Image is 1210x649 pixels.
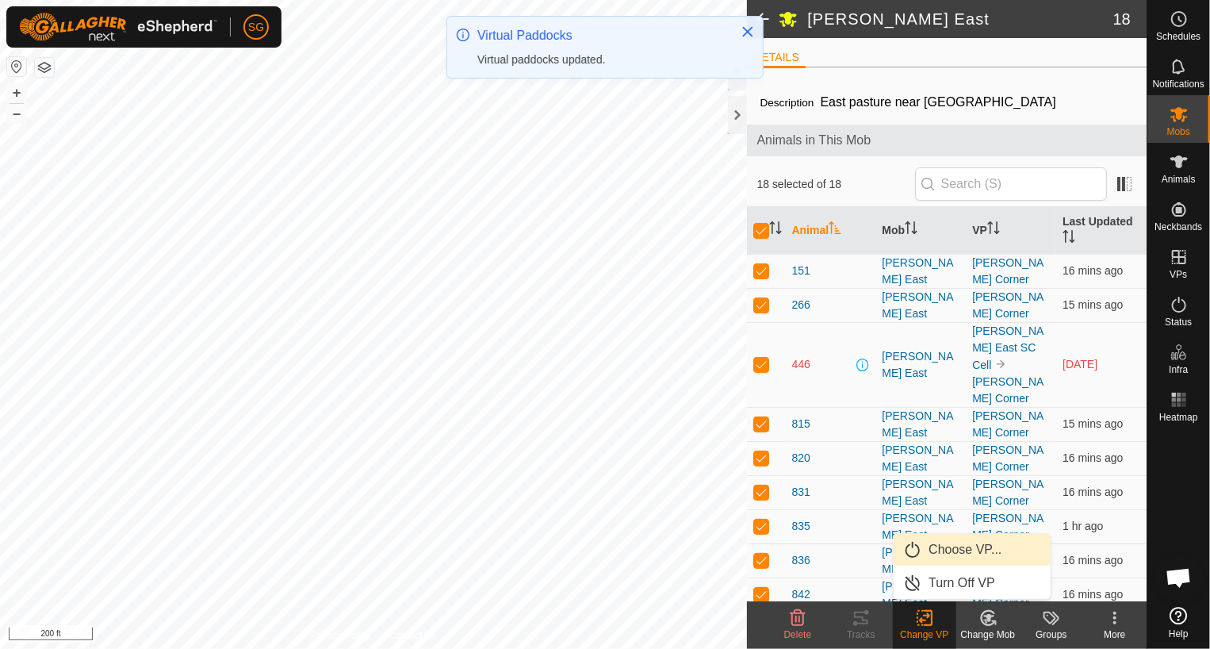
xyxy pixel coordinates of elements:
[1063,588,1123,601] span: 9 Sept 2025, 10:06 pm
[829,224,841,236] p-sorticon: Activate to sort
[791,552,810,569] span: 836
[7,83,26,102] button: +
[894,534,1051,566] li: Choose VP...
[1170,270,1187,279] span: VPs
[882,289,959,322] div: [PERSON_NAME] East
[389,628,436,643] a: Contact Us
[882,510,959,543] div: [PERSON_NAME] East
[477,26,725,45] div: Virtual Paddocks
[1083,628,1147,642] div: More
[1153,79,1204,89] span: Notifications
[1063,486,1123,498] span: 9 Sept 2025, 10:05 pm
[1113,7,1131,31] span: 18
[829,628,893,642] div: Tracks
[1063,451,1123,464] span: 9 Sept 2025, 10:06 pm
[956,628,1020,642] div: Change Mob
[791,416,810,432] span: 815
[747,49,805,68] li: DETAILS
[966,207,1056,255] th: VP
[972,256,1043,286] a: [PERSON_NAME] Corner
[7,104,26,123] button: –
[1063,554,1123,566] span: 9 Sept 2025, 10:06 pm
[882,348,959,382] div: [PERSON_NAME] East
[791,484,810,501] span: 831
[1162,175,1196,184] span: Animals
[756,131,1137,150] span: Animals in This Mob
[1063,358,1097,371] span: 13 Aug 2025, 12:36 pm
[972,409,1043,439] a: [PERSON_NAME] Corner
[1167,127,1190,136] span: Mobs
[19,13,217,41] img: Gallagher Logo
[35,58,54,77] button: Map Layers
[1159,413,1198,422] span: Heatmap
[791,518,810,535] span: 835
[1063,298,1123,311] span: 9 Sept 2025, 10:06 pm
[737,21,759,43] button: Close
[791,297,810,313] span: 266
[1147,601,1210,645] a: Help
[882,544,959,578] div: [PERSON_NAME] East
[972,512,1043,541] a: [PERSON_NAME] Corner
[1063,520,1103,532] span: 9 Sept 2025, 8:36 pm
[248,19,264,36] span: SG
[972,375,1043,405] a: [PERSON_NAME] Corner
[785,207,875,255] th: Animal
[972,478,1043,507] a: [PERSON_NAME] Corner
[1063,264,1123,277] span: 9 Sept 2025, 10:05 pm
[791,356,810,373] span: 446
[882,408,959,441] div: [PERSON_NAME] East
[1154,222,1202,232] span: Neckbands
[1156,32,1200,41] span: Schedules
[1165,317,1192,327] span: Status
[1063,232,1075,245] p-sorticon: Activate to sort
[1056,207,1147,255] th: Last Updated
[994,358,1007,371] img: to
[7,57,26,76] button: Reset Map
[929,574,995,593] span: Turn Off VP
[972,444,1043,473] a: [PERSON_NAME] Corner
[929,540,1001,559] span: Choose VP...
[756,176,914,193] span: 18 selected of 18
[1169,629,1189,639] span: Help
[915,167,1107,201] input: Search (S)
[875,207,966,255] th: Mob
[807,10,1112,29] h2: [PERSON_NAME] East
[882,578,959,612] div: [PERSON_NAME] East
[882,442,959,475] div: [PERSON_NAME] East
[893,628,956,642] div: Change VP
[791,450,810,467] span: 820
[882,476,959,509] div: [PERSON_NAME] East
[791,263,810,279] span: 151
[791,586,810,603] span: 842
[311,628,370,643] a: Privacy Policy
[477,52,725,68] div: Virtual paddocks updated.
[972,324,1043,371] a: [PERSON_NAME] East SC Cell
[814,89,1062,115] span: East pasture near [GEOGRAPHIC_DATA]
[760,97,814,109] label: Description
[1020,628,1083,642] div: Groups
[972,290,1043,320] a: [PERSON_NAME] Corner
[905,224,917,236] p-sorticon: Activate to sort
[1155,554,1203,601] div: Open chat
[1169,365,1188,374] span: Infra
[882,255,959,288] div: [PERSON_NAME] East
[784,629,812,640] span: Delete
[1063,417,1123,430] span: 9 Sept 2025, 10:06 pm
[894,567,1051,599] li: Turn Off VP
[987,224,1000,236] p-sorticon: Activate to sort
[769,224,782,236] p-sorticon: Activate to sort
